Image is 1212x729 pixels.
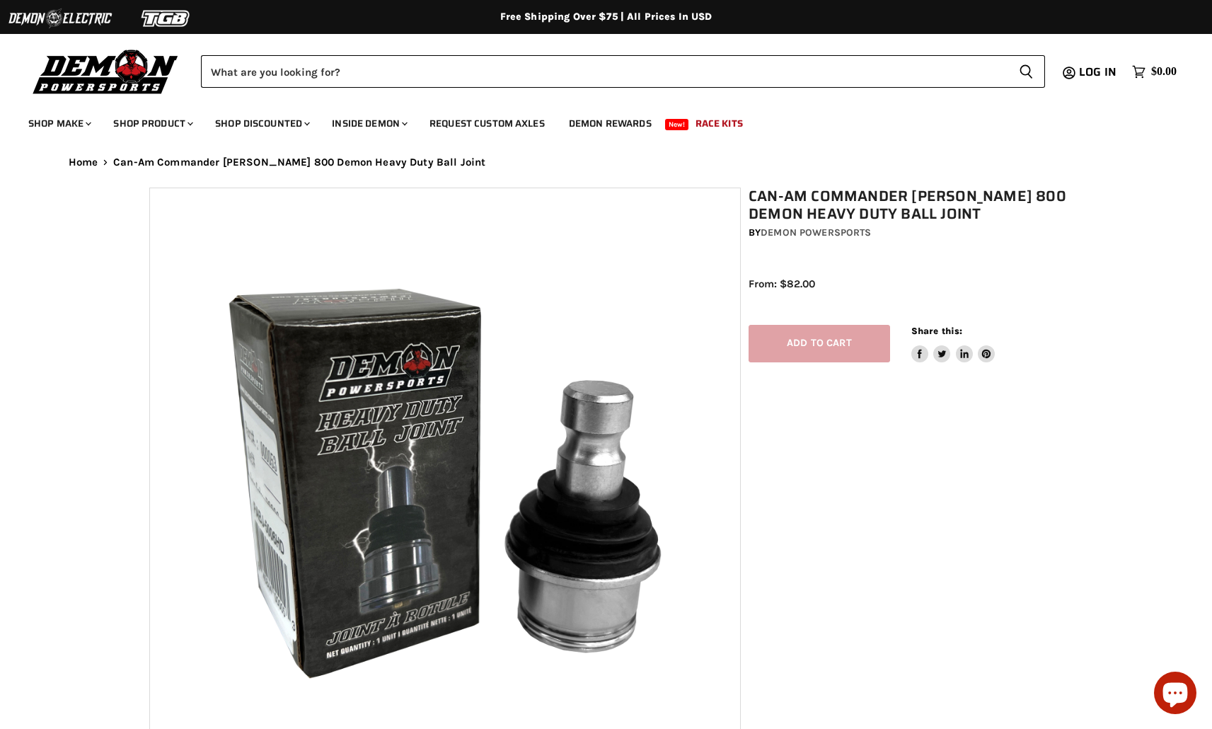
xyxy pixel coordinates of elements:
aside: Share this: [911,325,995,362]
inbox-online-store-chat: Shopify online store chat [1150,672,1201,718]
a: $0.00 [1125,62,1184,82]
span: Log in [1079,63,1116,81]
nav: Breadcrumbs [40,156,1172,168]
div: by [749,225,1071,241]
form: Product [201,55,1045,88]
div: Free Shipping Over $75 | All Prices In USD [40,11,1172,23]
span: Can-Am Commander [PERSON_NAME] 800 Demon Heavy Duty Ball Joint [113,156,485,168]
a: Shop Discounted [204,109,318,138]
h1: Can-Am Commander [PERSON_NAME] 800 Demon Heavy Duty Ball Joint [749,188,1071,223]
a: Request Custom Axles [419,109,555,138]
img: Demon Electric Logo 2 [7,5,113,32]
a: Log in [1073,66,1125,79]
a: Shop Product [103,109,202,138]
span: $0.00 [1151,65,1177,79]
a: Demon Powersports [761,226,871,239]
ul: Main menu [18,103,1173,138]
span: From: $82.00 [749,277,815,290]
a: Race Kits [685,109,754,138]
a: Shop Make [18,109,100,138]
img: Demon Powersports [28,46,183,96]
a: Home [69,156,98,168]
span: New! [665,119,689,130]
input: Search [201,55,1008,88]
img: TGB Logo 2 [113,5,219,32]
span: Share this: [911,326,962,336]
a: Inside Demon [321,109,416,138]
button: Search [1008,55,1045,88]
a: Demon Rewards [558,109,662,138]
